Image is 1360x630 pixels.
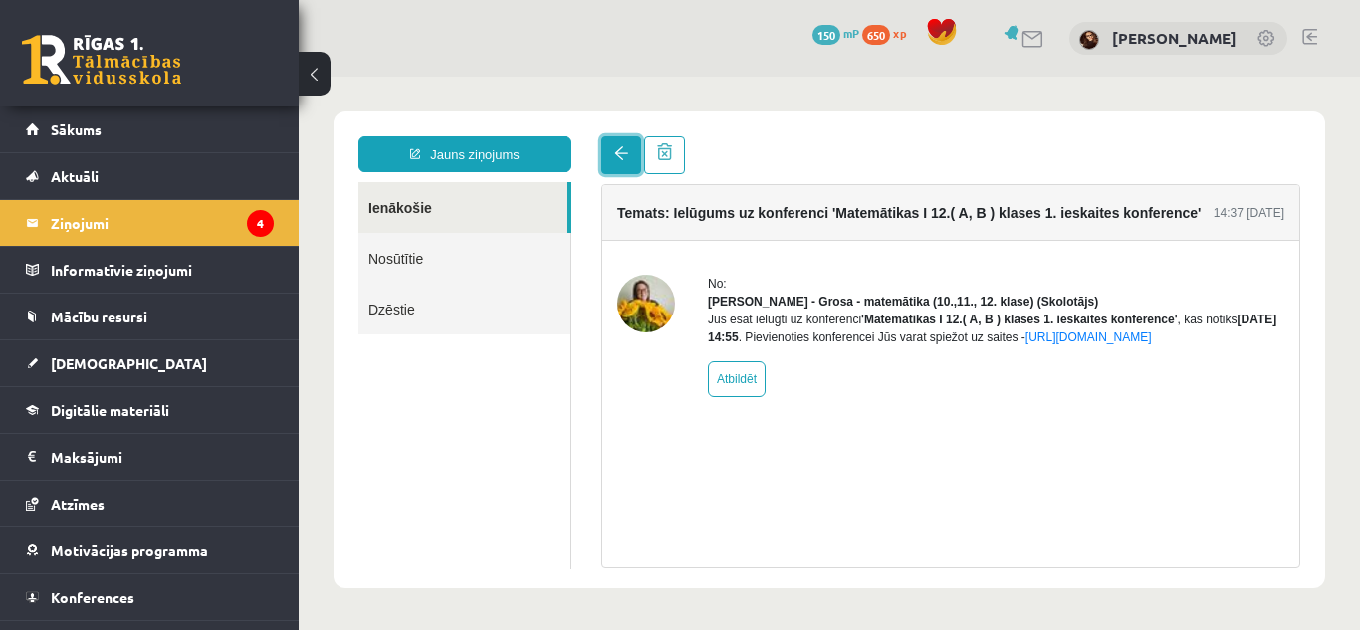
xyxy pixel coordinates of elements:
[1079,30,1099,50] img: Karīna Maļuta
[26,247,274,293] a: Informatīvie ziņojumi
[51,434,274,480] legend: Maksājumi
[915,127,986,145] div: 14:37 [DATE]
[51,541,208,559] span: Motivācijas programma
[51,308,147,325] span: Mācību resursi
[22,35,181,85] a: Rīgas 1. Tālmācības vidusskola
[60,156,272,207] a: Nosūtītie
[409,218,799,232] strong: [PERSON_NAME] - Grosa - matemātika (10.,11., 12. klase) (Skolotājs)
[60,60,273,96] a: Jauns ziņojums
[247,210,274,237] i: 4
[409,234,986,270] div: Jūs esat ielūgti uz konferenci , kas notiks . Pievienoties konferencei Jūs varat spiežot uz saites -
[26,434,274,480] a: Maksājumi
[409,285,467,320] a: Atbildēt
[60,105,269,156] a: Ienākošie
[51,495,105,513] span: Atzīmes
[51,120,102,138] span: Sākums
[26,340,274,386] a: [DEMOGRAPHIC_DATA]
[51,354,207,372] span: [DEMOGRAPHIC_DATA]
[893,25,906,41] span: xp
[843,25,859,41] span: mP
[563,236,878,250] b: 'Matemātikas I 12.( A, B ) klases 1. ieskaites konference'
[51,401,169,419] span: Digitālie materiāli
[26,574,274,620] a: Konferences
[26,294,274,339] a: Mācību resursi
[26,481,274,526] a: Atzīmes
[51,167,99,185] span: Aktuāli
[51,200,274,246] legend: Ziņojumi
[51,247,274,293] legend: Informatīvie ziņojumi
[26,106,274,152] a: Sākums
[862,25,890,45] span: 650
[862,25,916,41] a: 650 xp
[26,153,274,199] a: Aktuāli
[409,198,986,216] div: No:
[812,25,840,45] span: 150
[26,387,274,433] a: Digitālie materiāli
[319,128,902,144] h4: Temats: Ielūgums uz konferenci 'Matemātikas I 12.( A, B ) klases 1. ieskaites konference'
[1112,28,1237,48] a: [PERSON_NAME]
[60,207,272,258] a: Dzēstie
[727,254,853,268] a: [URL][DOMAIN_NAME]
[26,527,274,573] a: Motivācijas programma
[319,198,376,256] img: Laima Tukāne - Grosa - matemātika (10.,11., 12. klase)
[51,588,134,606] span: Konferences
[812,25,859,41] a: 150 mP
[26,200,274,246] a: Ziņojumi4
